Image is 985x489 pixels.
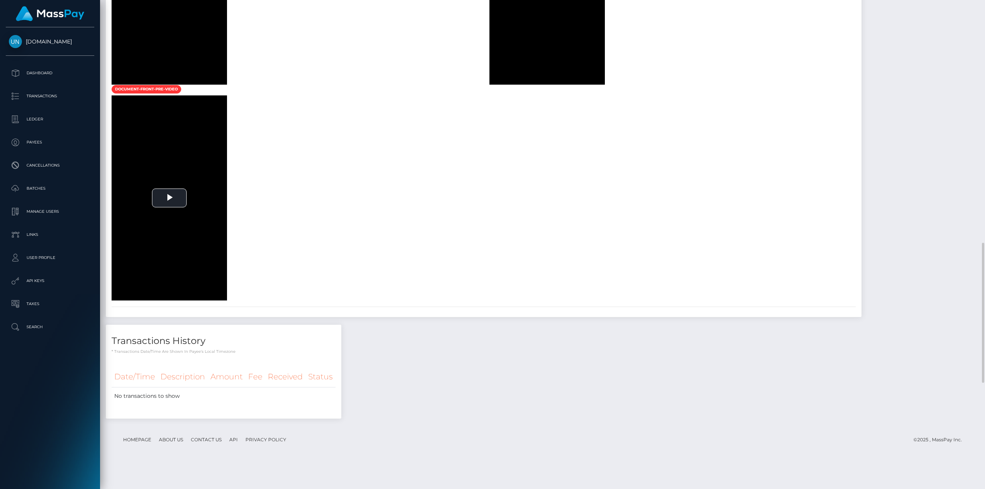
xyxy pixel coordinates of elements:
span: document-front-pre-video [112,85,181,93]
p: API Keys [9,275,91,287]
p: User Profile [9,252,91,264]
th: Status [306,366,336,387]
th: Amount [208,366,245,387]
a: Homepage [120,434,154,446]
p: Payees [9,137,91,148]
a: Privacy Policy [242,434,289,446]
a: API Keys [6,271,94,290]
div: Video Player [112,95,227,300]
th: Date/Time [112,366,158,387]
a: Batches [6,179,94,198]
a: User Profile [6,248,94,267]
a: Ledger [6,110,94,129]
a: Search [6,317,94,337]
p: Dashboard [9,67,91,79]
a: Links [6,225,94,244]
th: Fee [245,366,265,387]
p: Search [9,321,91,333]
p: * Transactions date/time are shown in payee's local timezone [112,349,336,354]
a: Cancellations [6,156,94,175]
span: [DOMAIN_NAME] [6,38,94,45]
p: Transactions [9,90,91,102]
p: Links [9,229,91,240]
button: Play Video [152,189,187,207]
a: About Us [156,434,186,446]
a: Dashboard [6,63,94,83]
a: Contact Us [188,434,225,446]
a: Transactions [6,87,94,106]
p: Batches [9,183,91,194]
p: Manage Users [9,206,91,217]
h4: Transactions History [112,334,336,348]
a: API [226,434,241,446]
td: No transactions to show [112,387,336,405]
a: Taxes [6,294,94,314]
p: Taxes [9,298,91,310]
p: Cancellations [9,160,91,171]
p: Ledger [9,113,91,125]
th: Received [265,366,306,387]
img: Unlockt.me [9,35,22,48]
a: Manage Users [6,202,94,221]
th: Description [158,366,208,387]
div: © 2025 , MassPay Inc. [913,436,968,444]
a: Payees [6,133,94,152]
img: MassPay Logo [16,6,84,21]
